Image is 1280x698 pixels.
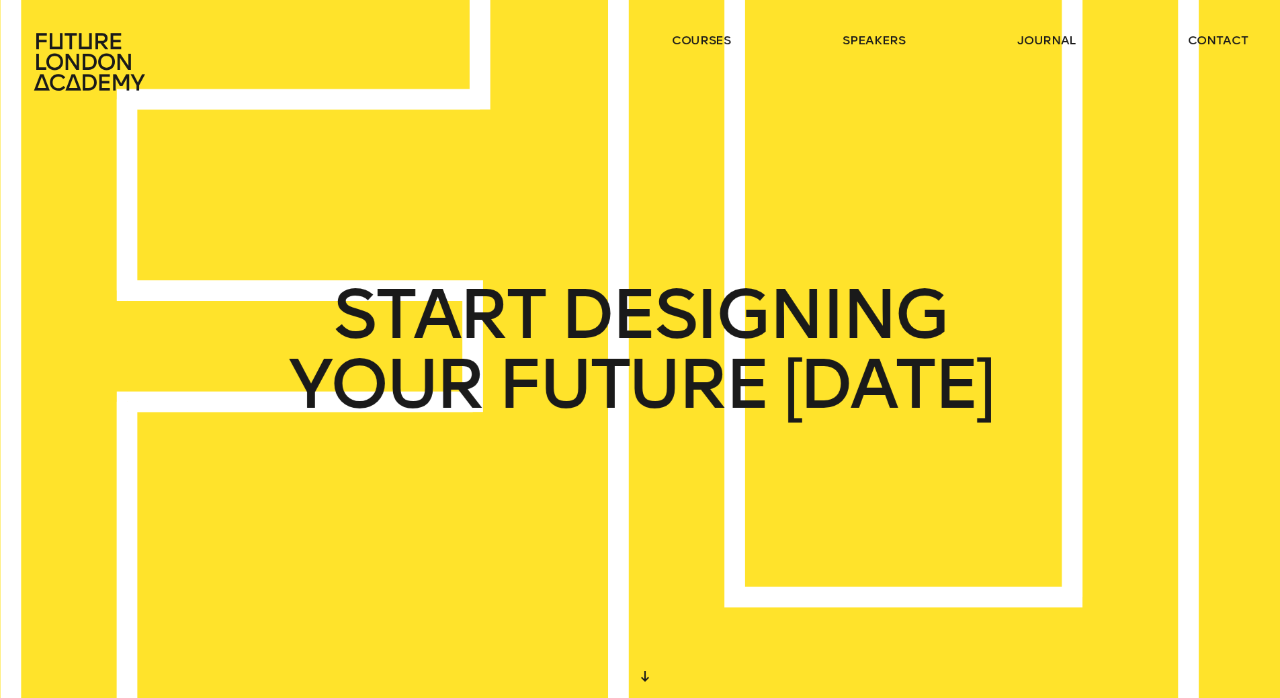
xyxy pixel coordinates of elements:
[333,279,544,349] span: START
[843,32,905,48] a: speakers
[783,349,992,419] span: [DATE]
[497,349,767,419] span: FUTURE
[560,279,947,349] span: DESIGNING
[672,32,731,48] a: courses
[1188,32,1248,48] a: contact
[1017,32,1076,48] a: journal
[288,349,482,419] span: YOUR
